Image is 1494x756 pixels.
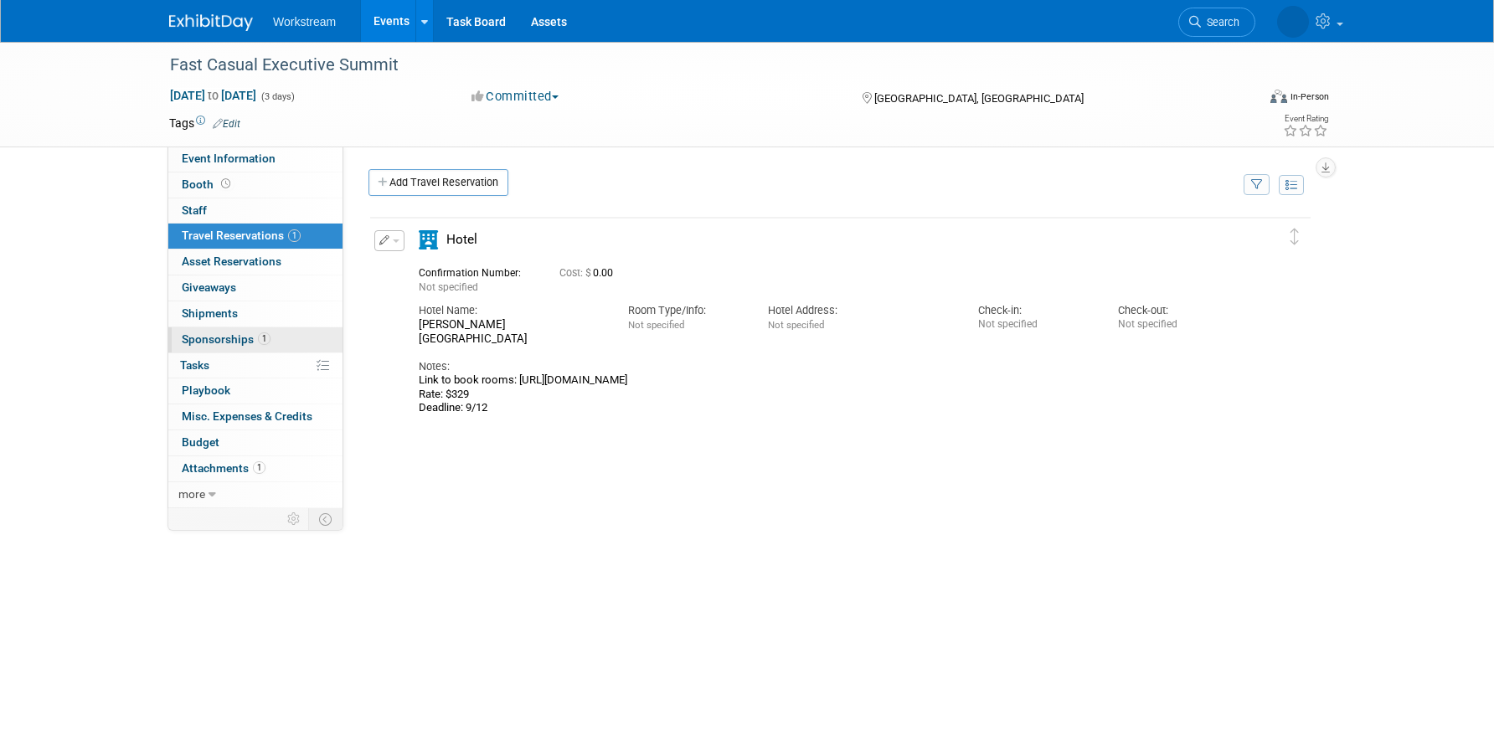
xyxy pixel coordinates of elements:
[182,383,230,397] span: Playbook
[419,373,1233,414] div: Link to book rooms: [URL][DOMAIN_NAME] Rate: $329 Deadline: 9/12
[768,303,952,318] div: Hotel Address:
[169,115,240,131] td: Tags
[168,430,343,455] a: Budget
[446,232,477,247] span: Hotel
[559,267,620,279] span: 0.00
[168,327,343,352] a: Sponsorships1
[180,358,209,372] span: Tasks
[182,255,281,268] span: Asset Reservations
[280,508,309,530] td: Personalize Event Tab Strip
[419,359,1233,374] div: Notes:
[182,409,312,423] span: Misc. Expenses & Credits
[168,353,343,378] a: Tasks
[1277,6,1309,38] img: Keira Wiele
[768,319,824,331] span: Not specified
[628,319,684,331] span: Not specified
[559,267,593,279] span: Cost: $
[218,177,234,190] span: Booth not reserved yet
[419,262,534,280] div: Confirmation Number:
[1118,318,1233,331] div: Not specified
[182,177,234,191] span: Booth
[1251,180,1263,191] i: Filter by Traveler
[168,172,343,198] a: Booth
[213,118,240,130] a: Edit
[1270,90,1287,103] img: Format-Inperson.png
[182,332,270,346] span: Sponsorships
[978,303,1093,318] div: Check-in:
[419,230,438,249] i: Hotel
[168,275,343,301] a: Giveaways
[182,152,276,165] span: Event Information
[182,229,301,242] span: Travel Reservations
[169,88,257,103] span: [DATE] [DATE]
[419,303,603,318] div: Hotel Name:
[182,461,265,475] span: Attachments
[309,508,343,530] td: Toggle Event Tabs
[205,89,221,102] span: to
[168,198,343,224] a: Staff
[1283,115,1328,123] div: Event Rating
[253,461,265,474] span: 1
[978,318,1093,331] div: Not specified
[1291,229,1299,245] i: Click and drag to move item
[168,249,343,275] a: Asset Reservations
[168,404,343,429] a: Misc. Expenses & Credits
[874,92,1084,105] span: [GEOGRAPHIC_DATA], [GEOGRAPHIC_DATA]
[182,435,219,449] span: Budget
[419,281,478,293] span: Not specified
[168,482,343,507] a: more
[273,15,336,28] span: Workstream
[182,306,238,320] span: Shipments
[628,303,743,318] div: Room Type/Info:
[168,378,343,404] a: Playbook
[419,318,603,347] div: [PERSON_NAME][GEOGRAPHIC_DATA]
[368,169,508,196] a: Add Travel Reservation
[168,456,343,481] a: Attachments1
[466,88,565,105] button: Committed
[260,91,295,102] span: (3 days)
[1290,90,1329,103] div: In-Person
[182,280,236,294] span: Giveaways
[168,301,343,327] a: Shipments
[164,50,1230,80] div: Fast Casual Executive Summit
[1157,87,1329,112] div: Event Format
[169,14,253,31] img: ExhibitDay
[168,147,343,172] a: Event Information
[1178,8,1255,37] a: Search
[182,203,207,217] span: Staff
[1201,16,1239,28] span: Search
[1118,303,1233,318] div: Check-out:
[288,229,301,242] span: 1
[168,224,343,249] a: Travel Reservations1
[258,332,270,345] span: 1
[178,487,205,501] span: more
